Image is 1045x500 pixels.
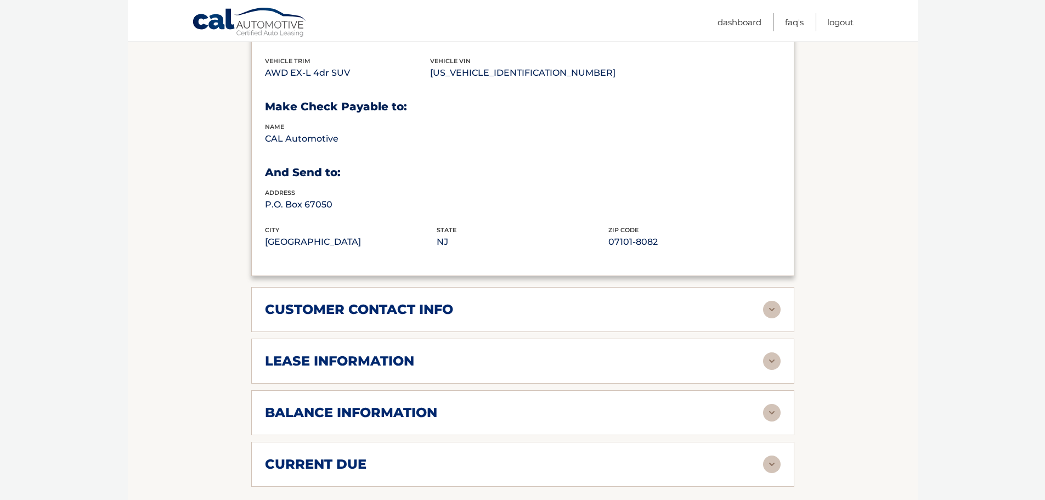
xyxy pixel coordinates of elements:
[265,57,310,65] span: vehicle trim
[265,405,437,421] h2: balance information
[718,13,761,31] a: Dashboard
[430,57,471,65] span: vehicle vin
[763,352,781,370] img: accordion-rest.svg
[265,189,295,196] span: address
[763,456,781,473] img: accordion-rest.svg
[763,301,781,318] img: accordion-rest.svg
[265,100,781,114] h3: Make Check Payable to:
[265,226,279,234] span: city
[437,234,608,250] p: NJ
[827,13,854,31] a: Logout
[265,123,284,131] span: name
[608,234,780,250] p: 07101-8082
[265,197,437,212] p: P.O. Box 67050
[265,131,437,147] p: CAL Automotive
[265,166,781,179] h3: And Send to:
[430,65,615,81] p: [US_VEHICLE_IDENTIFICATION_NUMBER]
[763,404,781,422] img: accordion-rest.svg
[265,65,430,81] p: AWD EX-L 4dr SUV
[265,301,453,318] h2: customer contact info
[265,353,414,369] h2: lease information
[265,456,366,473] h2: current due
[437,226,456,234] span: state
[192,7,307,39] a: Cal Automotive
[608,226,639,234] span: zip code
[265,234,437,250] p: [GEOGRAPHIC_DATA]
[785,13,804,31] a: FAQ's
